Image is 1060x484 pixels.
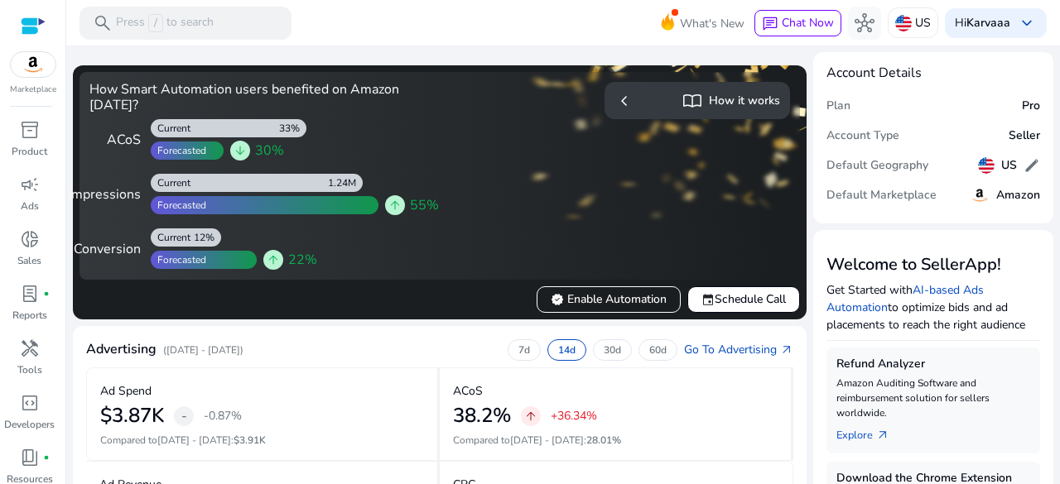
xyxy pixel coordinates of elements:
span: hub [855,13,874,33]
h5: Pro [1022,99,1040,113]
div: Impressions [89,184,141,204]
span: verified [551,293,564,306]
p: Ad Spend [100,382,152,400]
div: 33% [279,122,306,135]
span: chat [762,16,778,32]
p: Compared to : [100,433,424,448]
p: Product [12,144,47,159]
p: Compared to : [453,433,778,448]
p: Developers [4,417,55,432]
p: Ads [21,199,39,213]
span: code_blocks [20,393,40,413]
p: Sales [17,253,41,268]
span: donut_small [20,229,40,249]
h4: Account Details [826,65,1040,81]
span: campaign [20,175,40,194]
p: Marketplace [10,84,56,96]
span: import_contacts [682,91,702,111]
h5: Account Type [826,129,899,143]
span: Schedule Call [701,290,786,308]
span: fiber_manual_record [43,290,50,297]
p: Amazon Auditing Software and reimbursement solution for sellers worldwide. [836,376,1030,420]
p: 60d [649,343,667,357]
b: Karvaaa [966,15,1010,31]
button: eventSchedule Call [687,286,800,313]
span: 30% [255,141,284,161]
p: 14d [558,343,576,357]
h5: Default Marketplace [826,189,937,203]
span: What's New [680,9,744,38]
span: event [701,293,715,306]
h5: How it works [709,94,780,108]
span: arrow_downward [234,144,247,157]
span: search [93,13,113,33]
span: 28.01% [586,434,621,447]
h2: $3.87K [100,404,164,428]
img: us.svg [895,15,912,31]
span: arrow_upward [388,199,402,212]
div: Current [151,122,190,135]
h5: Default Geography [826,159,928,173]
span: edit [1024,157,1040,174]
p: Press to search [116,14,214,32]
div: Forecasted [151,144,206,157]
h5: Seller [1009,129,1040,143]
span: chevron_left [614,91,634,111]
h3: Welcome to SellerApp! [826,255,1040,275]
p: -0.87% [204,410,242,422]
a: Explorearrow_outward [836,420,903,443]
div: 12% [194,231,221,244]
p: Hi [955,17,1010,29]
h4: How Smart Automation users benefited on Amazon [DATE]? [89,82,433,113]
span: $3.91K [234,434,266,447]
span: book_4 [20,448,40,467]
h5: US [1001,159,1017,173]
a: AI-based Ads Automation [826,282,984,315]
p: Get Started with to optimize bids and ad placements to reach the right audience [826,281,1040,333]
span: Enable Automation [551,290,667,308]
p: ACoS [453,382,483,400]
span: - [181,406,187,426]
div: ACoS [89,130,141,150]
span: arrow_upward [267,253,280,266]
span: inventory_2 [20,120,40,140]
span: / [148,14,163,32]
div: Forecasted [151,253,206,266]
button: verifiedEnable Automation [537,286,681,313]
div: 1.24M [328,176,363,189]
h2: 38.2% [453,404,511,428]
h5: Amazon [996,189,1040,203]
div: Current [151,176,190,189]
button: chatChat Now [754,10,841,36]
h5: Plan [826,99,850,113]
img: amazon.svg [970,185,990,205]
span: 55% [410,195,439,215]
p: Reports [12,308,47,323]
span: arrow_outward [780,343,793,357]
span: fiber_manual_record [43,454,50,461]
span: keyboard_arrow_down [1017,13,1037,33]
p: Tools [17,362,42,377]
a: Go To Advertisingarrow_outward [684,341,793,358]
span: arrow_upward [524,410,537,423]
span: [DATE] - [DATE] [510,434,584,447]
p: ([DATE] - [DATE]) [163,343,243,357]
img: amazon.svg [11,52,55,77]
span: arrow_outward [876,429,889,442]
p: 7d [518,343,530,357]
div: Current [151,231,190,244]
h4: Advertising [86,342,157,357]
span: handyman [20,338,40,358]
p: +36.34% [551,410,597,422]
p: 30d [604,343,621,357]
p: US [915,8,931,37]
span: [DATE] - [DATE] [157,434,231,447]
div: Forecasted [151,199,206,212]
div: Conversion [89,239,141,259]
span: Chat Now [782,15,834,31]
button: hub [848,7,881,40]
span: 22% [288,250,317,270]
img: us.svg [978,157,995,174]
h5: Refund Analyzer [836,357,1030,371]
span: lab_profile [20,284,40,304]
